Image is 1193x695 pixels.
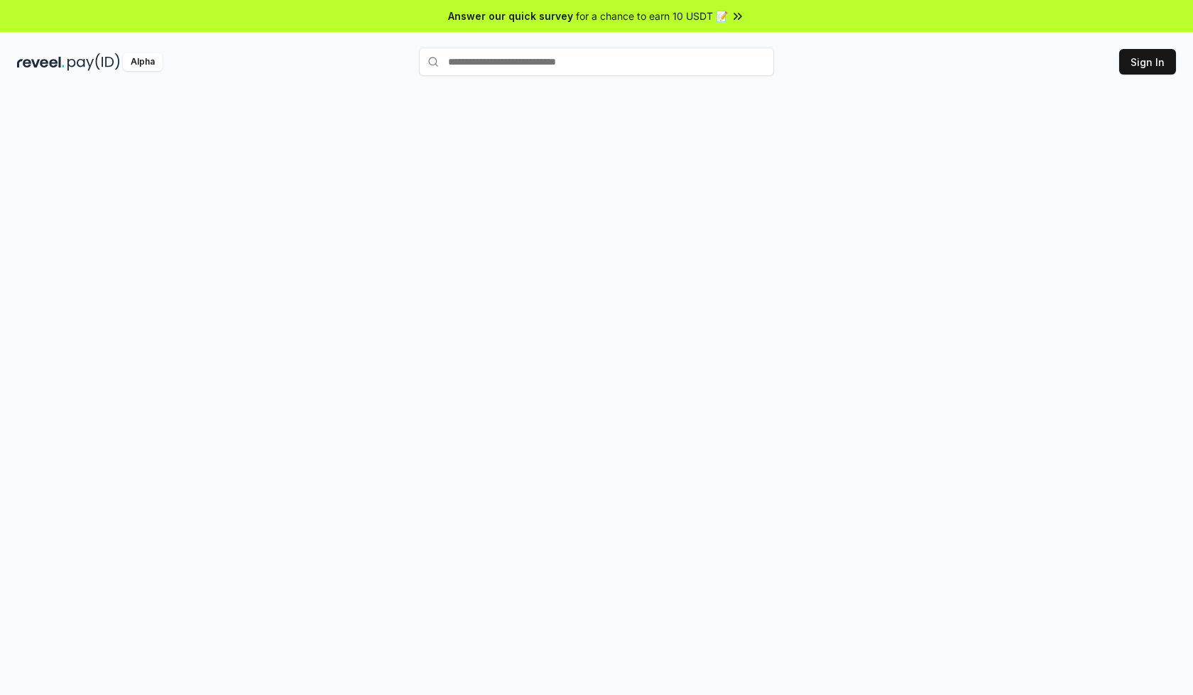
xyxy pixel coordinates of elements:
[448,9,573,23] span: Answer our quick survey
[17,53,65,71] img: reveel_dark
[123,53,163,71] div: Alpha
[67,53,120,71] img: pay_id
[576,9,728,23] span: for a chance to earn 10 USDT 📝
[1119,49,1176,75] button: Sign In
